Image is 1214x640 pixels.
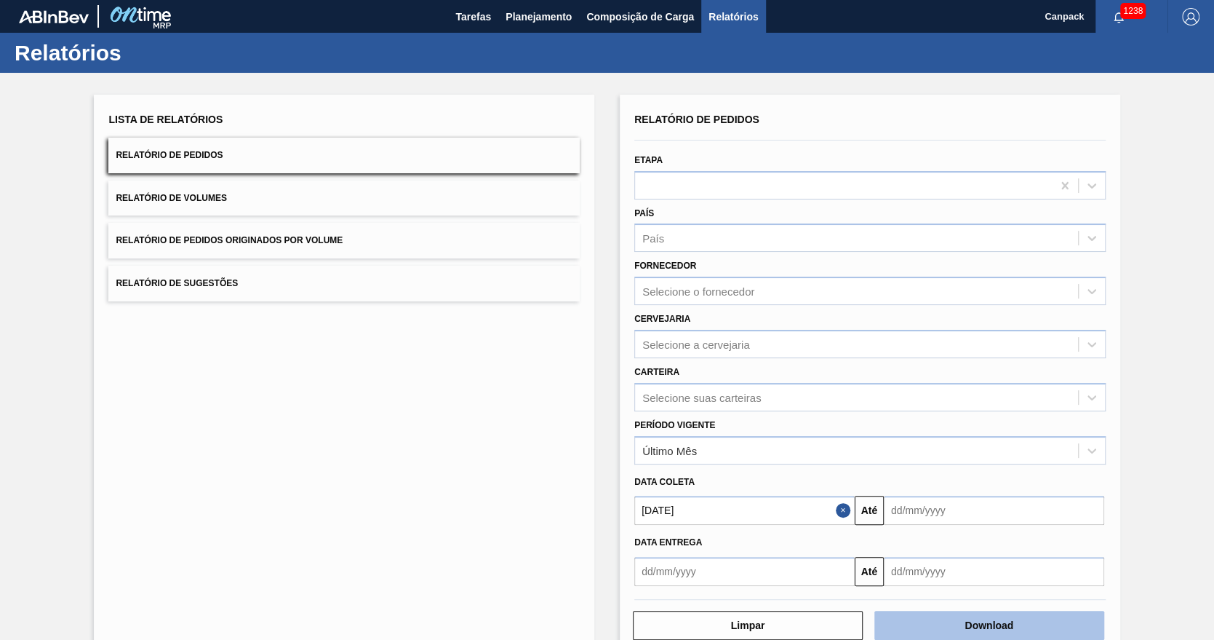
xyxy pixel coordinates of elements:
span: Composição de Carga [586,8,694,25]
button: Relatório de Sugestões [108,266,580,301]
div: Último Mês [642,444,697,457]
input: dd/mm/yyyy [634,496,855,525]
span: Planejamento [506,8,572,25]
div: Selecione o fornecedor [642,285,754,298]
div: Selecione a cervejaria [642,338,750,350]
label: Cervejaria [634,314,690,324]
label: Etapa [634,155,663,165]
span: Relatório de Sugestões [116,278,238,288]
div: Selecione suas carteiras [642,391,761,403]
button: Até [855,557,884,586]
span: Data entrega [634,537,702,548]
button: Notificações [1095,7,1142,27]
button: Relatório de Volumes [108,181,580,216]
span: Relatório de Volumes [116,193,226,203]
label: País [634,208,654,218]
button: Download [874,611,1104,640]
span: Data coleta [634,477,695,487]
span: Relatório de Pedidos [116,150,223,160]
input: dd/mm/yyyy [884,557,1104,586]
span: Relatório de Pedidos [634,114,759,125]
div: País [642,232,664,245]
span: Relatório de Pedidos Originados por Volume [116,235,343,245]
button: Até [855,496,884,525]
img: TNhmsLtSVTkK8tSr43FrP2fwEKptu5GPRR3wAAAABJRU5ErkJggg== [19,10,89,23]
span: Tarefas [455,8,491,25]
button: Relatório de Pedidos [108,138,580,173]
img: Logout [1182,8,1199,25]
h1: Relatórios [15,44,273,61]
button: Limpar [633,611,863,640]
span: 1238 [1120,3,1146,19]
span: Lista de Relatórios [108,114,223,125]
button: Relatório de Pedidos Originados por Volume [108,223,580,258]
label: Fornecedor [634,261,696,271]
span: Relatórios [708,8,758,25]
input: dd/mm/yyyy [884,496,1104,525]
label: Carteira [634,367,679,377]
input: dd/mm/yyyy [634,557,855,586]
button: Close [836,496,855,525]
label: Período Vigente [634,420,715,430]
